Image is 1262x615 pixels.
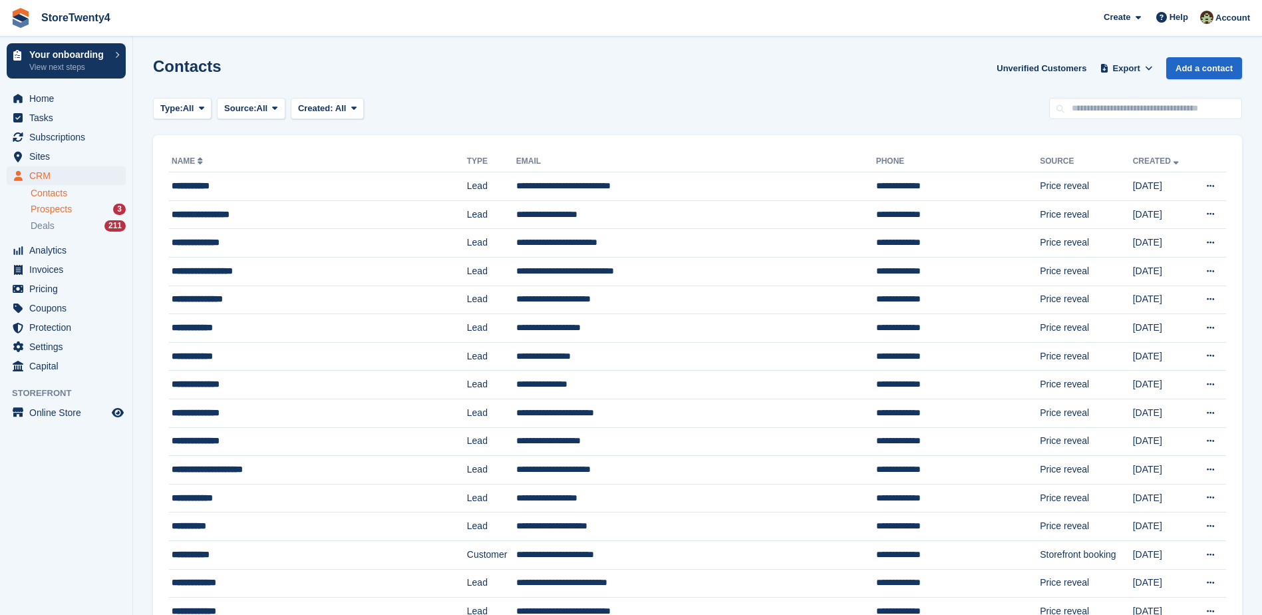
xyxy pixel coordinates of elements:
[1040,314,1133,343] td: Price reveal
[7,89,126,108] a: menu
[467,484,516,512] td: Lead
[1040,151,1133,172] th: Source
[29,128,109,146] span: Subscriptions
[1133,569,1192,598] td: [DATE]
[36,7,116,29] a: StoreTwenty4
[1040,257,1133,286] td: Price reveal
[7,318,126,337] a: menu
[335,103,347,113] span: All
[12,387,132,400] span: Storefront
[31,202,126,216] a: Prospects 3
[467,399,516,427] td: Lead
[257,102,268,115] span: All
[1133,200,1192,229] td: [DATE]
[1113,62,1140,75] span: Export
[467,151,516,172] th: Type
[172,156,206,166] a: Name
[31,203,72,216] span: Prospects
[1040,399,1133,427] td: Price reveal
[29,357,109,375] span: Capital
[31,219,126,233] a: Deals 211
[7,403,126,422] a: menu
[1133,229,1192,258] td: [DATE]
[7,337,126,356] a: menu
[467,200,516,229] td: Lead
[1133,427,1192,456] td: [DATE]
[7,357,126,375] a: menu
[1040,427,1133,456] td: Price reveal
[29,50,108,59] p: Your onboarding
[467,427,516,456] td: Lead
[29,241,109,260] span: Analytics
[7,241,126,260] a: menu
[11,8,31,28] img: stora-icon-8386f47178a22dfd0bd8f6a31ec36ba5ce8667c1dd55bd0f319d3a0aa187defe.svg
[467,314,516,343] td: Lead
[1040,512,1133,541] td: Price reveal
[1040,456,1133,485] td: Price reveal
[31,220,55,232] span: Deals
[7,280,126,298] a: menu
[1097,57,1156,79] button: Export
[1133,371,1192,399] td: [DATE]
[153,98,212,120] button: Type: All
[29,260,109,279] span: Invoices
[31,187,126,200] a: Contacts
[467,540,516,569] td: Customer
[1040,540,1133,569] td: Storefront booking
[1200,11,1213,24] img: Lee Hanlon
[991,57,1092,79] a: Unverified Customers
[104,220,126,232] div: 211
[29,299,109,317] span: Coupons
[1133,314,1192,343] td: [DATE]
[1040,286,1133,314] td: Price reveal
[1133,399,1192,427] td: [DATE]
[29,280,109,298] span: Pricing
[291,98,364,120] button: Created: All
[153,57,222,75] h1: Contacts
[1133,286,1192,314] td: [DATE]
[29,403,109,422] span: Online Store
[29,318,109,337] span: Protection
[1133,257,1192,286] td: [DATE]
[7,166,126,185] a: menu
[1040,484,1133,512] td: Price reveal
[1170,11,1188,24] span: Help
[1104,11,1130,24] span: Create
[1133,456,1192,485] td: [DATE]
[1133,342,1192,371] td: [DATE]
[467,371,516,399] td: Lead
[110,405,126,421] a: Preview store
[467,342,516,371] td: Lead
[467,456,516,485] td: Lead
[1133,540,1192,569] td: [DATE]
[1166,57,1242,79] a: Add a contact
[467,229,516,258] td: Lead
[7,108,126,127] a: menu
[1040,200,1133,229] td: Price reveal
[224,102,256,115] span: Source:
[876,151,1040,172] th: Phone
[7,299,126,317] a: menu
[1040,371,1133,399] td: Price reveal
[1133,484,1192,512] td: [DATE]
[467,512,516,541] td: Lead
[160,102,183,115] span: Type:
[1040,172,1133,201] td: Price reveal
[467,172,516,201] td: Lead
[516,151,876,172] th: Email
[29,166,109,185] span: CRM
[217,98,285,120] button: Source: All
[29,337,109,356] span: Settings
[1133,156,1182,166] a: Created
[1040,342,1133,371] td: Price reveal
[29,89,109,108] span: Home
[183,102,194,115] span: All
[467,286,516,314] td: Lead
[29,147,109,166] span: Sites
[29,61,108,73] p: View next steps
[467,569,516,598] td: Lead
[7,43,126,79] a: Your onboarding View next steps
[1133,172,1192,201] td: [DATE]
[7,128,126,146] a: menu
[7,147,126,166] a: menu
